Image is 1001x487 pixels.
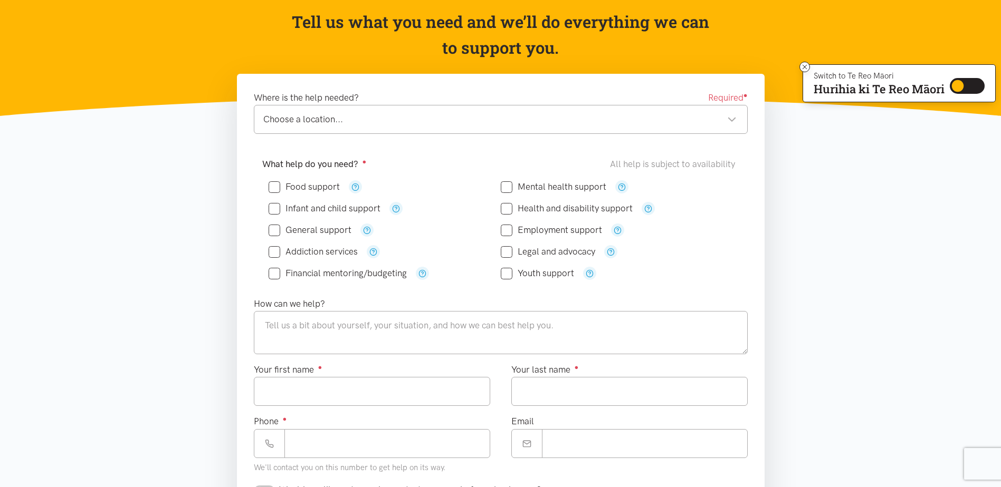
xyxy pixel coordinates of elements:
div: Choose a location... [263,112,737,126]
p: Tell us what you need and we’ll do everything we can to support you. [291,9,710,61]
label: Your first name [254,363,322,377]
div: All help is subject to availability [610,157,739,171]
small: We'll contact you on this number to get help on its way. [254,463,446,472]
label: Where is the help needed? [254,91,359,105]
label: Youth support [501,269,574,278]
label: Your last name [511,363,579,377]
label: What help do you need? [262,157,367,171]
label: How can we help? [254,297,325,311]
label: Food support [269,182,340,191]
input: Email [542,429,748,458]
p: Hurihia ki Te Reo Māori [814,84,945,94]
label: Legal and advocacy [501,247,595,256]
sup: ● [363,158,367,165]
label: Infant and child support [269,204,380,213]
label: Financial mentoring/budgeting [269,269,407,278]
sup: ● [283,415,287,423]
p: Switch to Te Reo Māori [814,73,945,79]
label: Email [511,414,534,428]
label: Health and disability support [501,204,633,213]
label: General support [269,226,351,235]
sup: ● [318,363,322,371]
sup: ● [743,91,748,99]
input: Phone number [284,429,490,458]
label: Phone [254,414,287,428]
sup: ● [575,363,579,371]
label: Mental health support [501,182,606,191]
label: Addiction services [269,247,358,256]
span: Required [708,91,748,105]
label: Employment support [501,226,602,235]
